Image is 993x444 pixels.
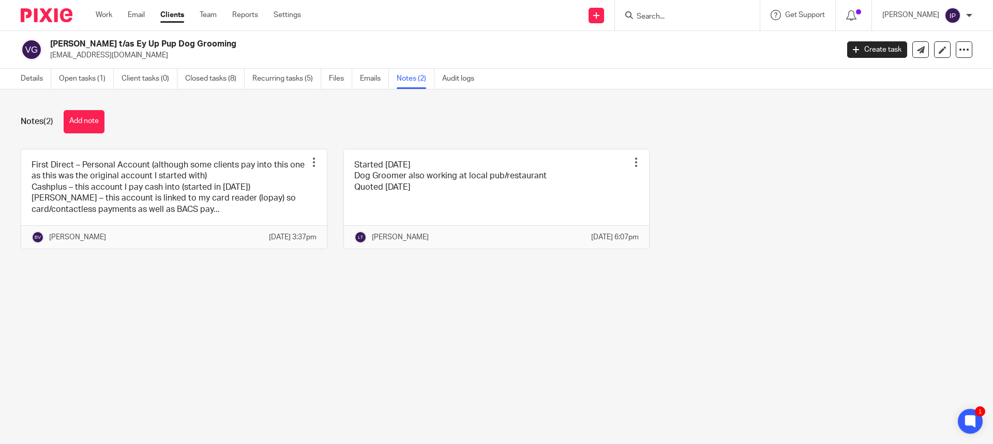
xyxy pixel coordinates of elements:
div: 1 [975,406,985,417]
input: Search [636,12,729,22]
a: Recurring tasks (5) [252,69,321,89]
img: svg%3E [32,231,44,243]
p: [DATE] 3:37pm [269,232,317,242]
img: svg%3E [944,7,961,24]
button: Add note [64,110,104,133]
a: Team [200,10,217,20]
p: [PERSON_NAME] [372,232,429,242]
h2: [PERSON_NAME] t/as Ey Up Pup Dog Grooming [50,39,675,50]
a: Closed tasks (8) [185,69,245,89]
a: Audit logs [442,69,482,89]
a: Client tasks (0) [122,69,177,89]
a: Create task [847,41,907,58]
a: Notes (2) [397,69,434,89]
h1: Notes [21,116,53,127]
img: svg%3E [354,231,367,243]
span: Get Support [785,11,825,19]
a: Work [96,10,112,20]
p: [EMAIL_ADDRESS][DOMAIN_NAME] [50,50,832,60]
img: Pixie [21,8,72,22]
span: (2) [43,117,53,126]
a: Email [128,10,145,20]
p: [PERSON_NAME] [882,10,939,20]
a: Details [21,69,51,89]
a: Emails [360,69,389,89]
a: Reports [232,10,258,20]
a: Settings [274,10,301,20]
img: svg%3E [21,39,42,60]
a: Open tasks (1) [59,69,114,89]
a: Files [329,69,352,89]
p: [DATE] 6:07pm [591,232,639,242]
a: Clients [160,10,184,20]
p: [PERSON_NAME] [49,232,106,242]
